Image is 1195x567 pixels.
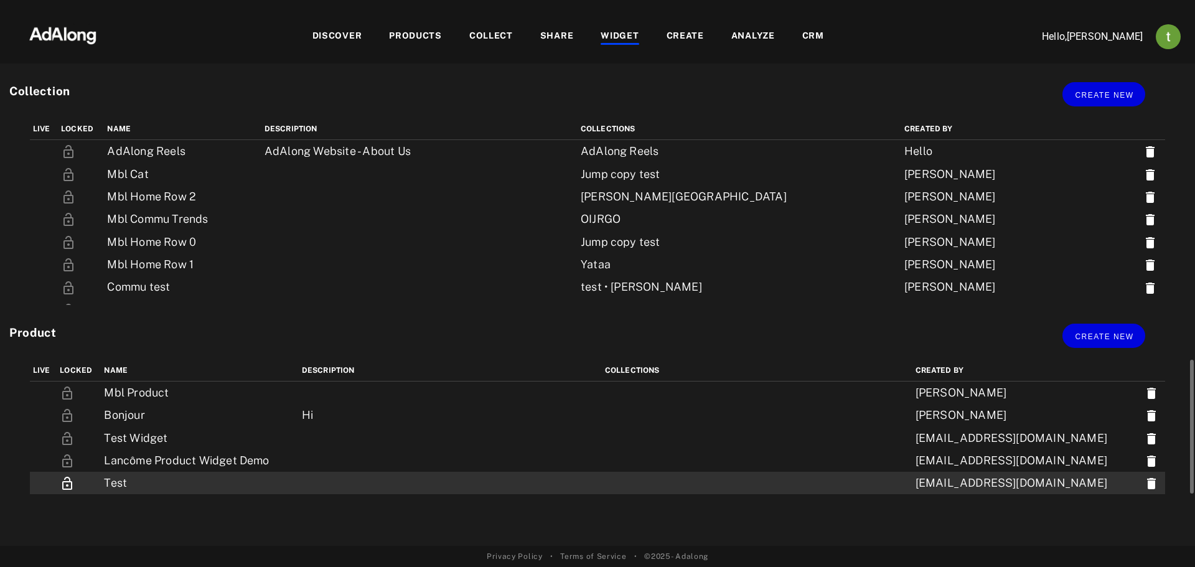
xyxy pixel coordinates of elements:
div: DISCOVER [312,29,362,44]
td: Mbl Cat [104,162,261,185]
th: Created by [912,360,1141,382]
th: Collections [578,118,901,140]
td: [EMAIL_ADDRESS][DOMAIN_NAME] [912,449,1141,472]
div: [PERSON_NAME][GEOGRAPHIC_DATA] [581,189,843,205]
div: test • [PERSON_NAME] [581,279,843,295]
p: Hello, [PERSON_NAME] [1018,29,1143,44]
a: Privacy Policy [487,551,543,562]
span: • [550,551,553,562]
td: [PERSON_NAME] [912,381,1141,404]
th: name [101,360,298,382]
td: [PERSON_NAME] [901,185,1140,208]
td: Mbl Home Row 1 [104,253,261,276]
span: You must be the owner of the widget in order to lock or unlock it [61,190,76,203]
span: You must be the owner of the widget in order to lock or unlock it [60,431,75,444]
th: Locked [58,118,104,140]
span: © 2025 - Adalong [644,551,708,562]
button: Account settings [1153,21,1184,52]
span: You must be the owner of the widget in order to lock or unlock it [61,212,76,225]
span: You must be the owner of the widget in order to lock or unlock it [61,235,76,248]
button: Create new [1062,324,1145,348]
span: Create new [1075,332,1133,341]
span: You must be the owner of the widget in order to lock or unlock it [61,258,76,271]
td: Test [101,472,298,494]
td: Mbl Home Row 0 [104,230,261,253]
a: Terms of Service [560,551,626,562]
td: [PERSON_NAME] [912,404,1141,426]
iframe: Chat Widget [1133,507,1195,567]
span: You must be the owner of the widget in order to lock or unlock it [60,408,75,421]
span: You must be the owner of the widget in order to lock or unlock it [60,386,75,399]
td: [PERSON_NAME] [901,230,1140,253]
div: COLLECT [469,29,513,44]
div: Jump copy test [581,166,843,182]
button: Create new [1062,82,1145,106]
div: PRODUCTS [389,29,442,44]
div: WIDGET [601,29,639,44]
td: [PERSON_NAME] [901,208,1140,230]
td: AdAlong Reels [104,140,261,163]
td: Hello [901,140,1140,163]
th: Description [261,118,578,140]
td: Hi [299,404,602,426]
img: 63233d7d88ed69de3c212112c67096b6.png [8,16,118,53]
div: ANALYZE [731,29,775,44]
td: Video test [104,299,261,321]
img: ACg8ocJj1Mp6hOb8A41jL1uwSMxz7God0ICt0FEFk954meAQ=s96-c [1156,24,1181,49]
span: You must be the owner of the widget in order to lock or unlock it [61,280,76,293]
td: Test Widget [101,426,298,449]
div: AdAlong Reels [581,143,843,159]
div: CREATE [667,29,704,44]
th: Description [299,360,602,382]
th: name [104,118,261,140]
span: • [634,551,637,562]
div: Jump copy test [581,234,843,250]
span: You must be the owner of the widget in order to lock or unlock it [61,303,76,316]
td: [PERSON_NAME] [901,276,1140,298]
td: Mbl Product [101,381,298,404]
td: [EMAIL_ADDRESS][DOMAIN_NAME] [912,426,1141,449]
td: [PERSON_NAME] [901,162,1140,185]
td: [PERSON_NAME] [901,253,1140,276]
td: [PERSON_NAME] [901,299,1140,321]
td: Lancôme Product Widget Demo [101,449,298,472]
td: AdAlong Website - About Us [261,140,578,163]
span: You must be the owner of the widget in order to lock or unlock it [61,144,76,157]
div: Haru [581,302,843,318]
td: Mbl Commu Trends [104,208,261,230]
td: Commu test [104,276,261,298]
td: Mbl Home Row 2 [104,185,261,208]
th: Locked [57,360,101,382]
td: [EMAIL_ADDRESS][DOMAIN_NAME] [912,472,1141,494]
span: You must be the owner of the widget in order to lock or unlock it [61,167,76,180]
th: Collections [602,360,912,382]
div: CRM [802,29,824,44]
td: Bonjour [101,404,298,426]
th: Created by [901,118,1140,140]
span: You must be the owner of the widget in order to lock or unlock it [60,454,75,467]
span: Create new [1075,91,1133,100]
th: Live [30,360,57,382]
div: Yataa [581,256,843,273]
div: OIJRGO [581,211,843,227]
div: SHARE [540,29,574,44]
th: Live [30,118,58,140]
